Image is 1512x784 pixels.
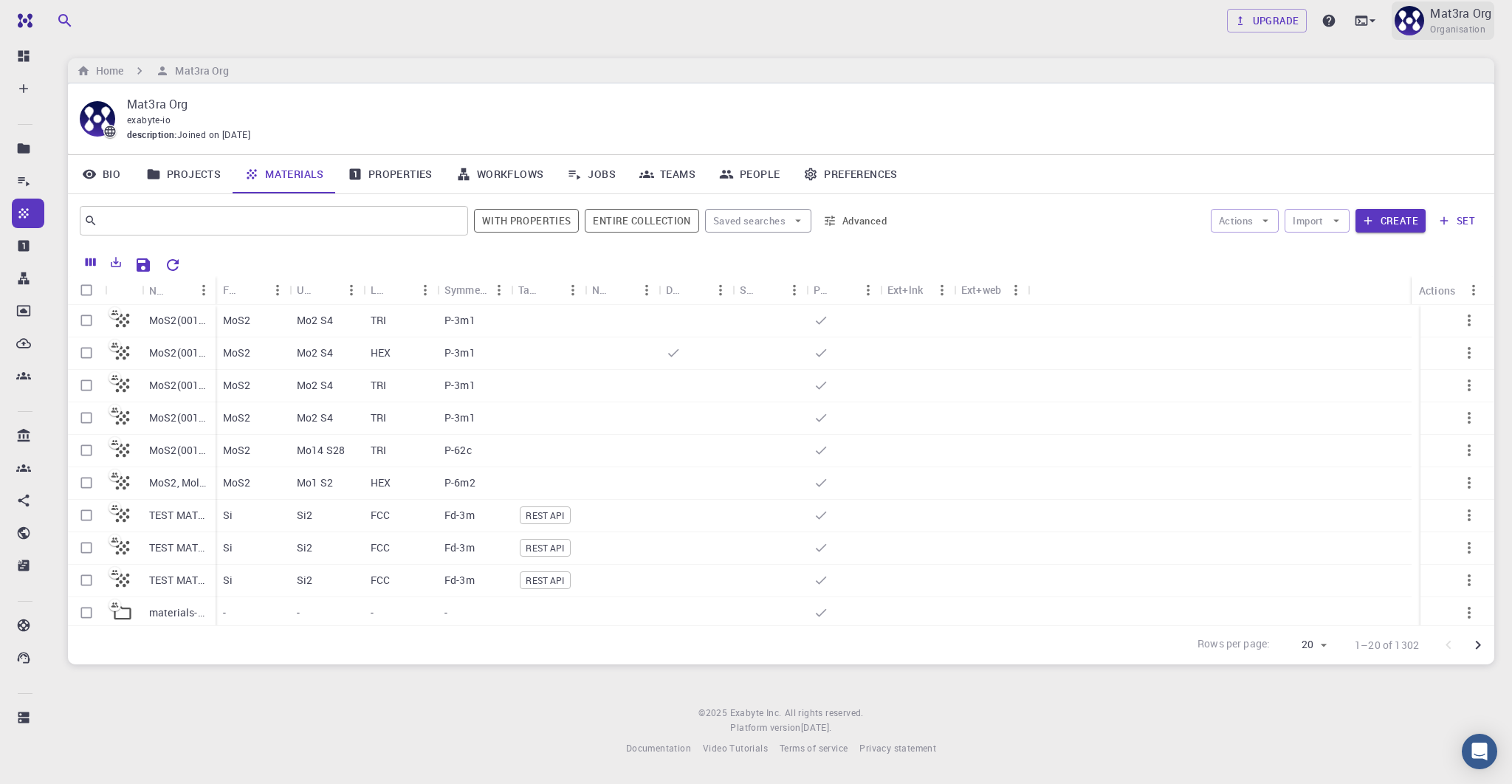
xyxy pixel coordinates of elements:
span: description : [127,128,177,142]
p: P-3m1 [444,410,475,425]
button: Menu [1004,278,1028,302]
div: Default [659,275,732,304]
button: Entire collection [585,209,698,233]
span: Support [31,10,84,24]
span: REST API [520,574,569,587]
p: P-3m1 [444,378,475,393]
div: 20 [1276,634,1331,656]
button: Menu [930,278,954,302]
p: Fd-3m [444,573,475,588]
span: REST API [520,509,569,522]
p: Mo14 S28 [297,443,345,458]
p: MoS2(001)-MoS2(001), Interface 60.0 degrees [149,313,208,328]
span: Platform version [730,721,800,735]
span: Organisation [1430,22,1485,37]
h6: Mat3ra Org [169,63,229,79]
button: Sort [833,278,856,302]
button: With properties [474,209,580,233]
span: exabyte-io [127,114,171,125]
div: Actions [1412,276,1485,305]
span: Joined on [DATE] [177,128,250,142]
button: Sort [168,278,192,302]
span: Filter throughout whole library including sets (folders) [585,209,698,233]
p: FCC [371,508,390,523]
p: MoS2 [223,378,251,393]
button: Saved searches [705,209,811,233]
button: Menu [709,278,732,302]
a: Video Tutorials [703,741,768,756]
div: Lattice [371,275,390,304]
div: Name [149,276,168,305]
div: Non-periodic [592,275,611,304]
div: Symmetry [444,275,487,304]
button: Go to next page [1463,630,1493,660]
button: Menu [266,278,289,302]
p: Mat3ra Org [1430,4,1491,22]
nav: breadcrumb [74,63,232,79]
p: - [371,605,374,620]
p: Fd-3m [444,508,475,523]
div: Ext+lnk [880,275,954,304]
div: Default [666,275,685,304]
span: [DATE] . [801,721,832,733]
button: Export [103,250,128,274]
button: Import [1285,209,1349,233]
p: Mo2 S4 [297,410,333,425]
p: TRI [371,443,386,458]
img: logo [12,13,32,28]
p: HEX [371,345,391,360]
button: Sort [759,278,783,302]
div: Name [142,276,216,305]
div: Symmetry [437,275,511,304]
button: Sort [537,278,561,302]
a: [DATE]. [801,721,832,735]
span: Terms of service [780,742,848,754]
p: MoS2 [223,345,251,360]
button: Menu [783,278,806,302]
p: 1–20 of 1302 [1355,638,1419,653]
p: Rows per page: [1197,636,1270,653]
button: Menu [413,278,437,302]
p: P-3m1 [444,345,475,360]
div: Unit Cell Formula [297,275,316,304]
span: Show only materials with calculated properties [474,209,580,233]
p: Mo2 S4 [297,313,333,328]
div: Formula [216,275,289,304]
button: Menu [1462,278,1485,302]
p: MoS2, Molybdenum Disulfide, HEX (P-6m2) 2D (Monolayer), 2dm-3150 [149,475,208,490]
a: Exabyte Inc. [730,706,782,721]
p: TRI [371,313,386,328]
button: Columns [78,250,103,274]
div: Icon [105,276,142,305]
p: FCC [371,573,390,588]
div: Ext+web [961,275,1001,304]
p: Si [223,540,233,555]
p: Si [223,508,233,523]
p: P-3m1 [444,313,475,328]
button: Sort [390,278,413,302]
button: Menu [856,278,880,302]
a: Preferences [791,155,909,193]
div: Tags [518,275,537,304]
p: Si2 [297,540,312,555]
div: Unit Cell Formula [289,275,363,304]
p: MoS2(001)-MoS2(001), Interface [149,443,208,458]
div: Public [814,275,833,304]
a: Properties [336,155,444,193]
button: Sort [242,278,266,302]
p: - [297,605,300,620]
a: Materials [233,155,336,193]
a: Bio [68,155,134,193]
button: Sort [611,278,635,302]
p: TRI [371,378,386,393]
div: Tags [511,275,585,304]
p: Si [223,573,233,588]
a: Jobs [555,155,628,193]
div: Ext+web [954,275,1028,304]
span: All rights reserved. [785,706,864,721]
p: Fd-3m [444,540,475,555]
img: Mat3ra Org [1395,6,1424,35]
p: TEST MATERIAL [149,508,208,523]
p: MoS2 [223,313,251,328]
p: Mo2 S4 [297,378,333,393]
